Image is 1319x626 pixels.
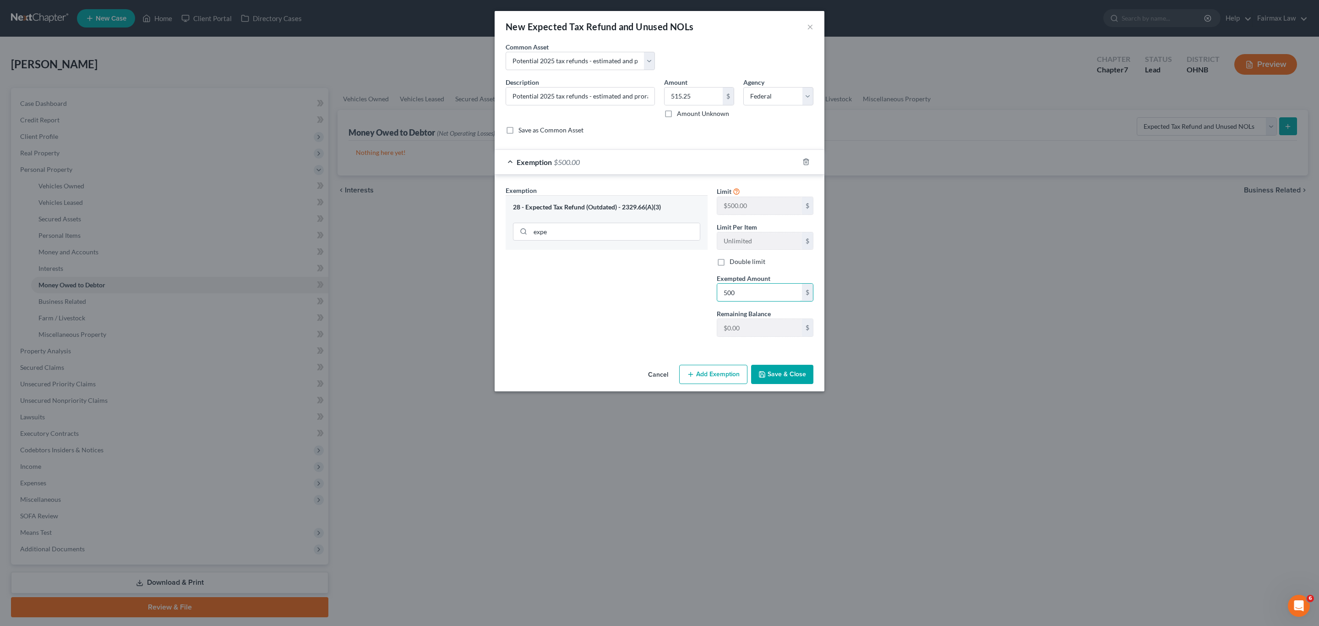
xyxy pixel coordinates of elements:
div: $ [802,232,813,250]
div: $ [802,284,813,301]
label: Common Asset [506,42,549,52]
button: Add Exemption [679,365,747,384]
span: Exempted Amount [717,275,770,282]
label: Amount [664,77,687,87]
label: Limit Per Item [717,222,757,232]
div: 28 - Expected Tax Refund (Outdated) - 2329.66(A)(3) [513,203,700,212]
input: -- [717,232,802,250]
span: $500.00 [554,158,580,166]
span: Exemption [506,187,537,194]
span: Limit [717,187,731,195]
label: Remaining Balance [717,309,771,318]
input: Describe... [506,88,654,105]
input: Search exemption rules... [530,223,700,241]
span: Exemption [517,158,552,166]
label: Save as Common Asset [518,126,583,135]
button: Save & Close [751,365,813,384]
input: 0.00 [665,88,723,105]
input: -- [717,197,802,214]
div: $ [802,197,813,214]
span: 6 [1307,595,1314,602]
button: × [807,21,813,32]
div: $ [723,88,734,105]
input: 0.00 [717,284,802,301]
div: $ [802,319,813,336]
label: Agency [743,77,764,87]
div: New Expected Tax Refund and Unused NOLs [506,20,694,33]
iframe: Intercom live chat [1288,595,1310,617]
label: Double limit [730,257,765,266]
span: Description [506,78,539,86]
label: Amount Unknown [677,109,729,118]
button: Cancel [641,366,676,384]
input: -- [717,319,802,336]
